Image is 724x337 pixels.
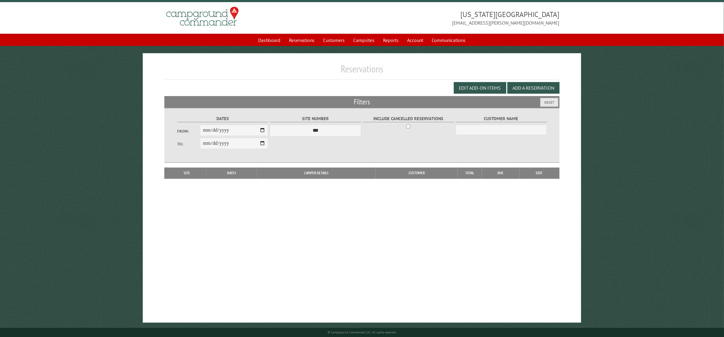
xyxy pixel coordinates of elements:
[540,98,558,107] button: Reset
[167,168,206,179] th: Site
[456,115,547,122] label: Customer Name
[363,115,454,122] label: Include Cancelled Reservations
[286,34,318,46] a: Reservations
[376,168,458,179] th: Customer
[164,96,559,108] h2: Filters
[255,34,284,46] a: Dashboard
[164,63,559,80] h1: Reservations
[362,9,560,26] span: [US_STATE][GEOGRAPHIC_DATA] [EMAIL_ADDRESS][PERSON_NAME][DOMAIN_NAME]
[177,141,200,147] label: To:
[454,82,506,94] button: Edit Add-on Items
[519,168,560,179] th: Edit
[508,82,560,94] button: Add a Reservation
[270,115,361,122] label: Site Number
[458,168,482,179] th: Total
[350,34,378,46] a: Campsites
[428,34,469,46] a: Communications
[380,34,402,46] a: Reports
[164,5,241,28] img: Campground Commander
[257,168,376,179] th: Camper Details
[328,330,396,334] small: © Campground Commander LLC. All rights reserved.
[482,168,519,179] th: Due
[320,34,349,46] a: Customers
[177,128,200,134] label: From:
[404,34,427,46] a: Account
[206,168,257,179] th: Dates
[177,115,268,122] label: Dates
